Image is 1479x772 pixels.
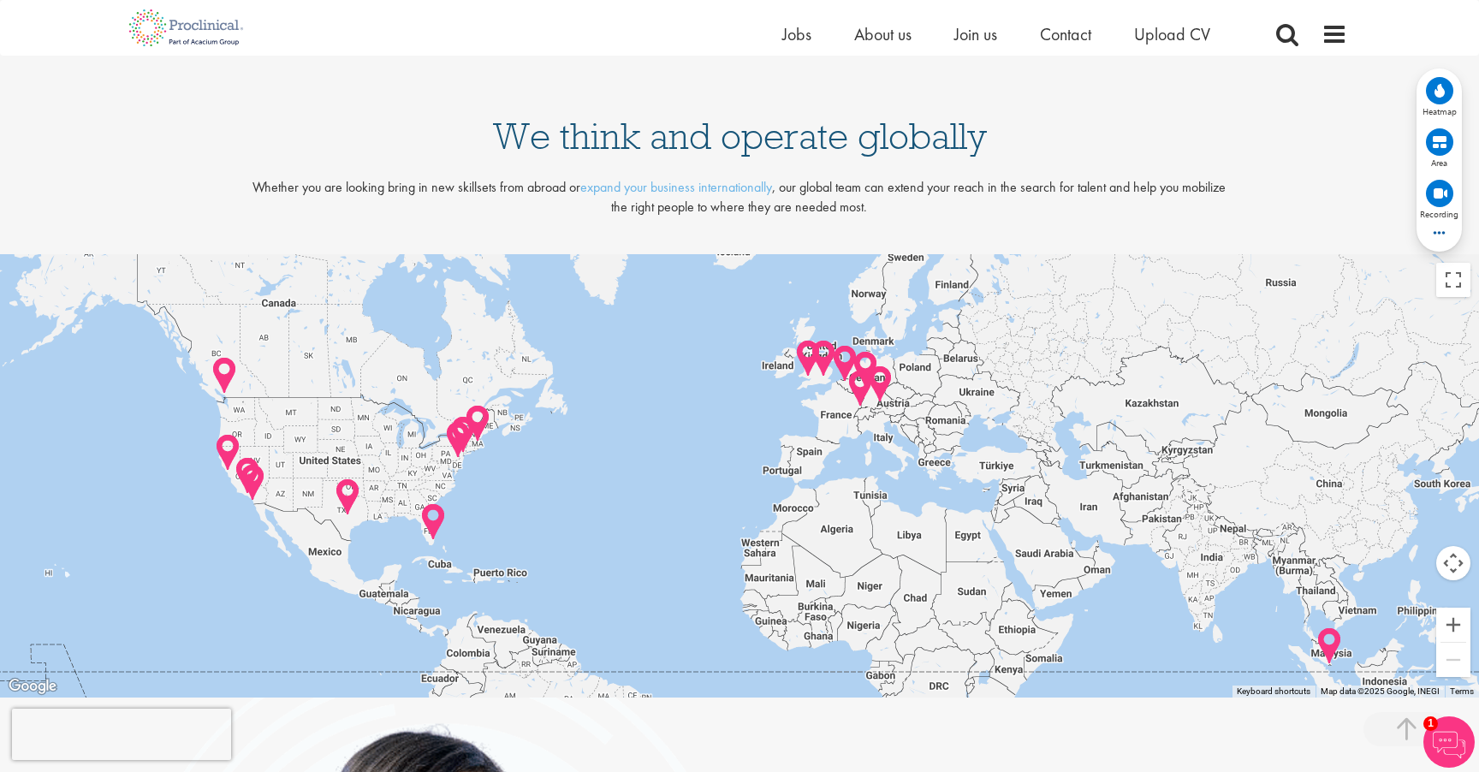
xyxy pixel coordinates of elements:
[1420,209,1458,219] span: Recording
[1420,178,1458,219] div: View recordings
[782,23,811,45] a: Jobs
[1423,716,1438,731] span: 1
[1450,686,1474,696] a: Terms (opens in new tab)
[1436,643,1470,677] button: Zoom out
[1436,608,1470,642] button: Zoom in
[854,23,912,45] a: About us
[954,23,997,45] a: Join us
[1423,716,1475,768] img: Chatbot
[251,178,1228,217] p: Whether you are looking bring in new skillsets from abroad or , our global team can extend your r...
[1423,75,1457,116] div: View heatmap
[1423,127,1457,168] div: View area map
[1321,686,1440,696] span: Map data ©2025 Google, INEGI
[1436,546,1470,580] button: Map camera controls
[580,178,772,196] a: expand your business internationally
[1431,157,1447,168] span: Area
[1134,23,1210,45] a: Upload CV
[1040,23,1091,45] a: Contact
[4,675,61,698] img: Google
[1436,263,1470,297] button: Toggle fullscreen view
[1423,106,1457,116] span: Heatmap
[4,675,61,698] a: Open this area in Google Maps (opens a new window)
[1237,686,1310,698] button: Keyboard shortcuts
[12,709,231,760] iframe: reCAPTCHA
